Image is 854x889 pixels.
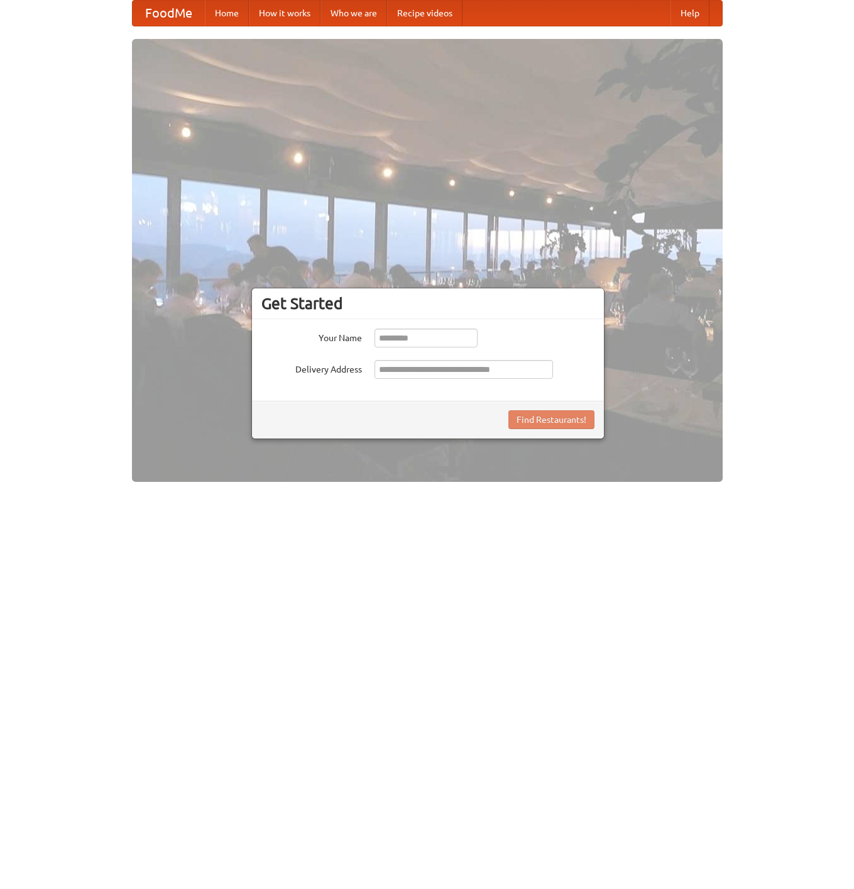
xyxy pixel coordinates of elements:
[671,1,709,26] a: Help
[133,1,205,26] a: FoodMe
[508,410,594,429] button: Find Restaurants!
[387,1,463,26] a: Recipe videos
[261,360,362,376] label: Delivery Address
[261,329,362,344] label: Your Name
[249,1,320,26] a: How it works
[205,1,249,26] a: Home
[261,294,594,313] h3: Get Started
[320,1,387,26] a: Who we are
